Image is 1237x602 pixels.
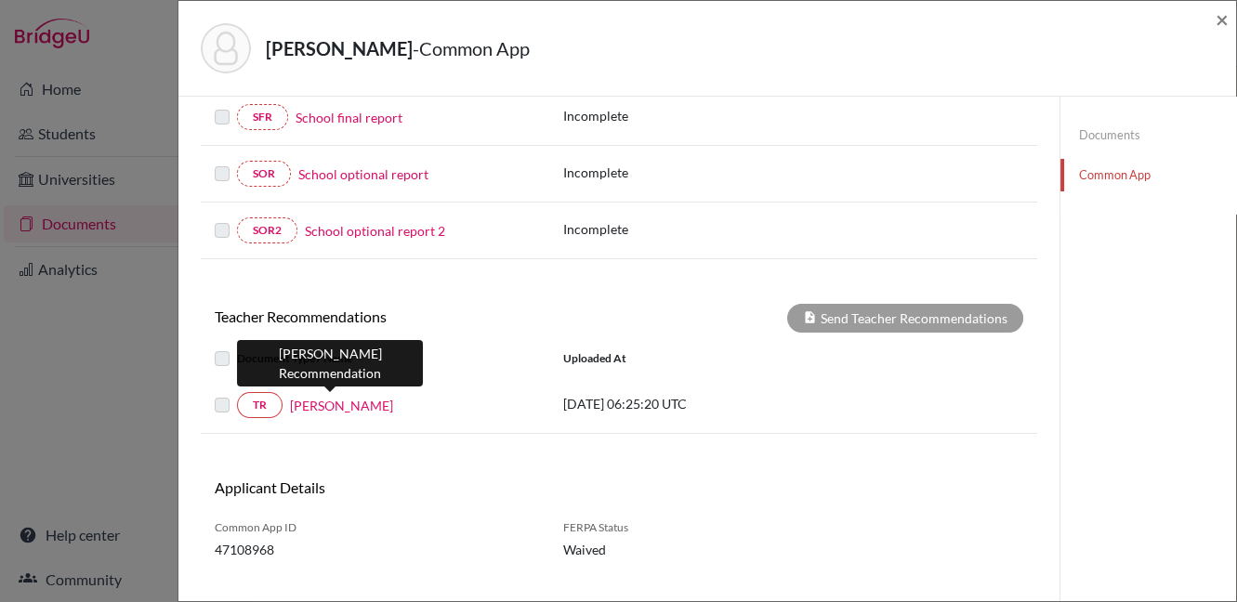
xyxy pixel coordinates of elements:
button: Close [1216,8,1229,31]
a: SOR [237,161,291,187]
span: Common App ID [215,519,535,536]
h6: Teacher Recommendations [201,308,619,325]
h6: Applicant Details [215,478,605,496]
p: [DATE] 06:25:20 UTC [563,394,814,413]
div: Document Type / Name [201,347,549,370]
a: School optional report 2 [305,221,445,241]
span: × [1216,6,1229,33]
a: [PERSON_NAME] [290,396,393,415]
p: Incomplete [563,106,755,125]
a: Documents [1060,119,1236,151]
strong: [PERSON_NAME] [266,37,413,59]
span: FERPA Status [563,519,744,536]
span: Waived [563,540,744,559]
a: SFR [237,104,288,130]
a: Common App [1060,159,1236,191]
div: [PERSON_NAME] Recommendation [237,340,423,386]
p: Incomplete [563,163,755,182]
span: - Common App [413,37,530,59]
a: School final report [296,108,402,127]
div: Uploaded at [549,347,828,370]
div: Send Teacher Recommendations [787,304,1023,333]
a: TR [237,392,283,418]
p: Incomplete [563,219,755,239]
a: School optional report [298,164,428,184]
a: SOR2 [237,217,297,243]
span: 47108968 [215,540,535,559]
